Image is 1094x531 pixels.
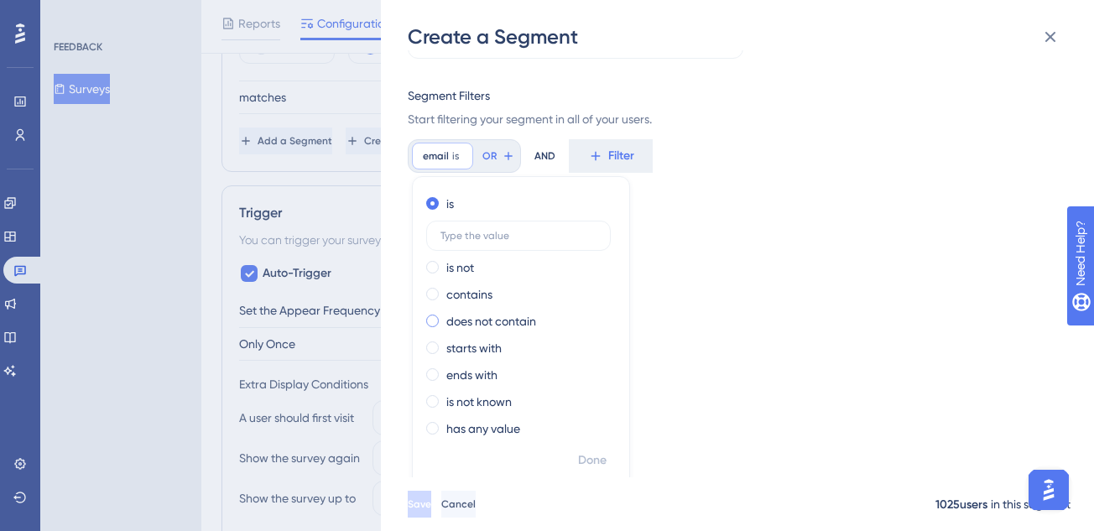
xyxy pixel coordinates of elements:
[935,495,987,515] div: 1025 users
[991,494,1071,514] div: in this segment
[452,149,459,163] span: is
[441,497,476,511] span: Cancel
[408,23,1071,50] div: Create a Segment
[578,450,607,471] span: Done
[408,86,490,106] div: Segment Filters
[446,338,502,358] label: starts with
[408,491,431,518] button: Save
[440,230,596,242] input: Type the value
[408,497,431,511] span: Save
[446,392,512,412] label: is not known
[39,4,105,24] span: Need Help?
[446,194,454,214] label: is
[569,139,653,173] button: Filter
[408,109,1057,129] span: Start filtering your segment in all of your users.
[1024,465,1074,515] iframe: UserGuiding AI Assistant Launcher
[534,139,555,173] div: AND
[482,149,497,163] span: OR
[446,419,520,439] label: has any value
[446,284,492,305] label: contains
[446,311,536,331] label: does not contain
[441,491,476,518] button: Cancel
[446,365,498,385] label: ends with
[480,143,517,169] button: OR
[446,258,474,278] label: is not
[608,146,634,166] span: Filter
[569,445,616,476] button: Done
[423,149,449,163] span: email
